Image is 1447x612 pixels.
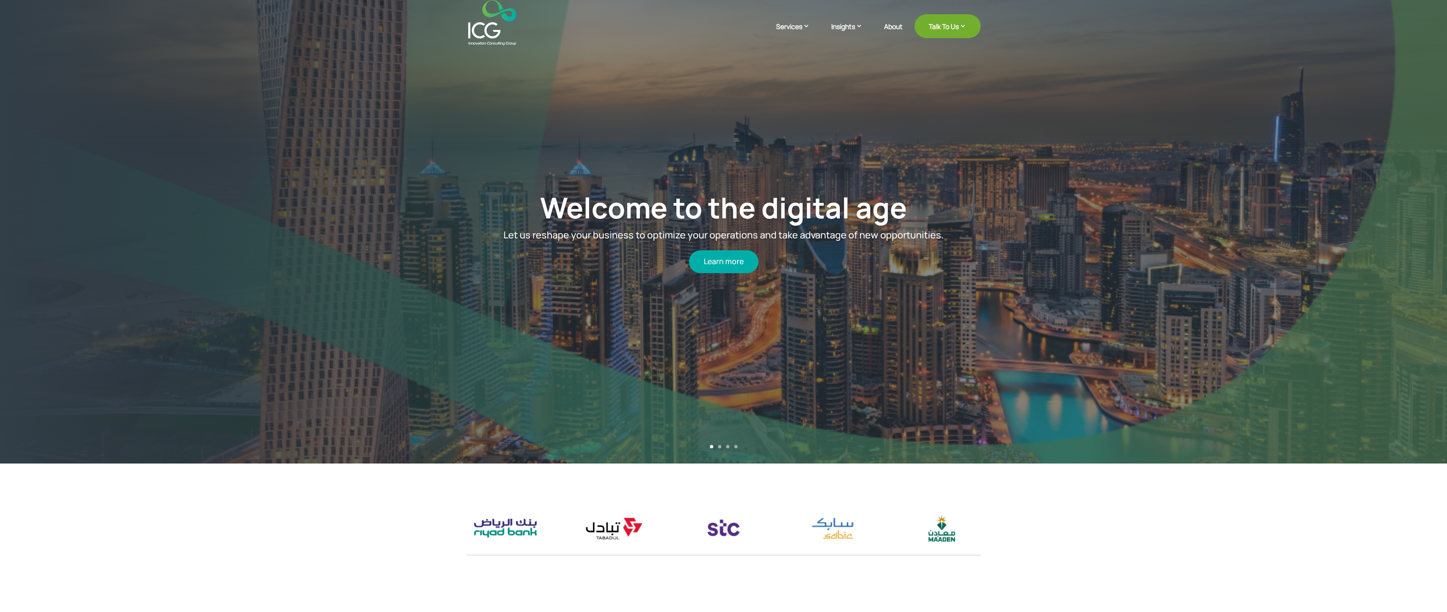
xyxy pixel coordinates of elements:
[794,512,871,545] img: sabic logo
[884,23,903,45] a: About
[903,512,980,544] div: 9 / 17
[685,512,762,544] img: stc logo
[915,14,981,38] a: Talk To Us
[718,445,721,448] a: 2
[503,228,944,241] span: Let us reshape your business to optimize your operations and take advantage of new opportunities.
[466,512,544,544] div: 5 / 17
[776,21,819,45] a: Services
[794,512,871,545] div: 8 / 17
[540,188,907,227] a: Welcome to the digital age
[685,512,762,544] div: 7 / 17
[689,250,758,273] a: Learn more
[576,512,653,544] div: 6 / 17
[710,445,713,448] a: 1
[576,512,653,544] img: tabadul logo
[734,445,738,448] a: 4
[831,21,872,45] a: Insights
[726,445,729,448] a: 3
[466,512,544,544] img: riyad bank
[903,512,980,544] img: maaden logo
